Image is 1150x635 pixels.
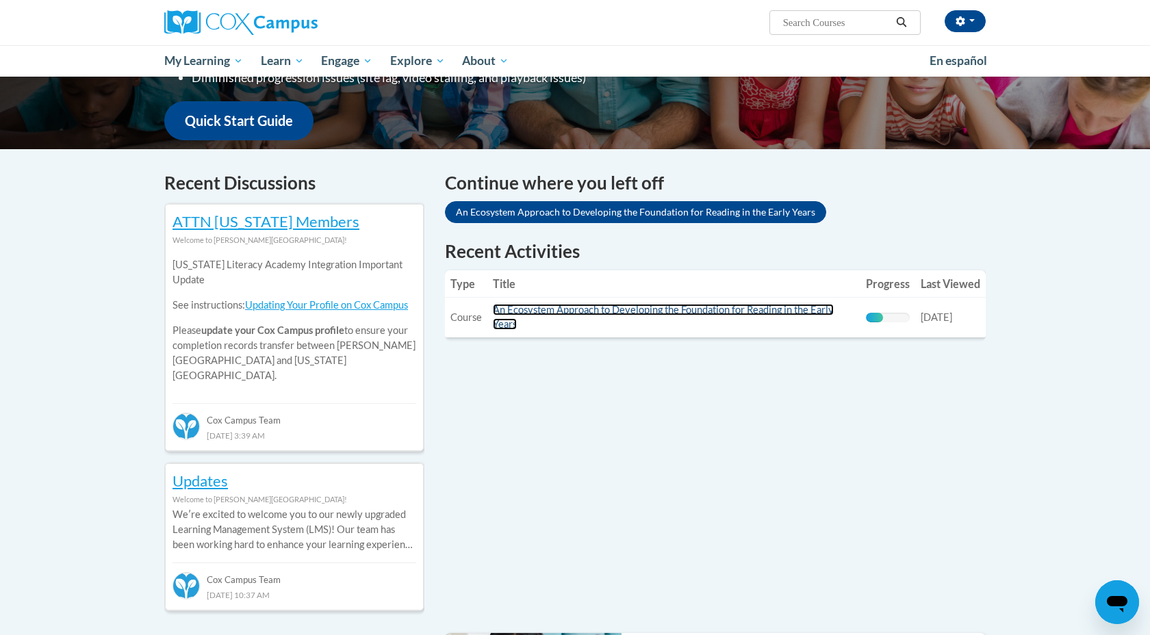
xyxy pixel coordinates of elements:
[172,248,416,393] div: Please to ensure your completion records transfer between [PERSON_NAME][GEOGRAPHIC_DATA] and [US_...
[945,10,986,32] button: Account Settings
[866,313,883,322] div: Progress, %
[172,212,359,231] a: ATTN [US_STATE] Members
[782,14,891,31] input: Search Courses
[172,492,416,507] div: Welcome to [PERSON_NAME][GEOGRAPHIC_DATA]!
[172,587,416,602] div: [DATE] 10:37 AM
[462,53,509,69] span: About
[172,507,416,552] p: Weʹre excited to welcome you to our newly upgraded Learning Management System (LMS)! Our team has...
[390,53,445,69] span: Explore
[445,170,986,196] h4: Continue where you left off
[445,239,986,263] h1: Recent Activities
[155,45,252,77] a: My Learning
[381,45,454,77] a: Explore
[930,53,987,68] span: En español
[144,45,1006,77] div: Main menu
[1095,580,1139,624] iframe: Button to launch messaging window
[261,53,304,69] span: Learn
[172,562,416,587] div: Cox Campus Team
[201,324,344,336] b: update your Cox Campus profile
[445,201,826,223] a: An Ecosystem Approach to Developing the Foundation for Reading in the Early Years
[891,14,912,31] button: Search
[192,68,661,88] li: Diminished progression issues (site lag, video stalling, and playback issues)
[172,428,416,443] div: [DATE] 3:39 AM
[450,311,482,323] span: Course
[493,304,834,330] a: An Ecosystem Approach to Developing the Foundation for Reading in the Early Years
[164,101,314,140] a: Quick Start Guide
[245,299,408,311] a: Updating Your Profile on Cox Campus
[172,233,416,248] div: Welcome to [PERSON_NAME][GEOGRAPHIC_DATA]!
[172,413,200,440] img: Cox Campus Team
[860,270,915,298] th: Progress
[252,45,313,77] a: Learn
[454,45,518,77] a: About
[172,403,416,428] div: Cox Campus Team
[164,170,424,196] h4: Recent Discussions
[321,53,372,69] span: Engage
[164,10,318,35] img: Cox Campus
[445,270,487,298] th: Type
[164,10,424,35] a: Cox Campus
[921,47,996,75] a: En español
[172,298,416,313] p: See instructions:
[312,45,381,77] a: Engage
[172,257,416,287] p: [US_STATE] Literacy Academy Integration Important Update
[164,53,243,69] span: My Learning
[915,270,986,298] th: Last Viewed
[172,572,200,599] img: Cox Campus Team
[487,270,860,298] th: Title
[921,311,952,323] span: [DATE]
[172,471,228,490] a: Updates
